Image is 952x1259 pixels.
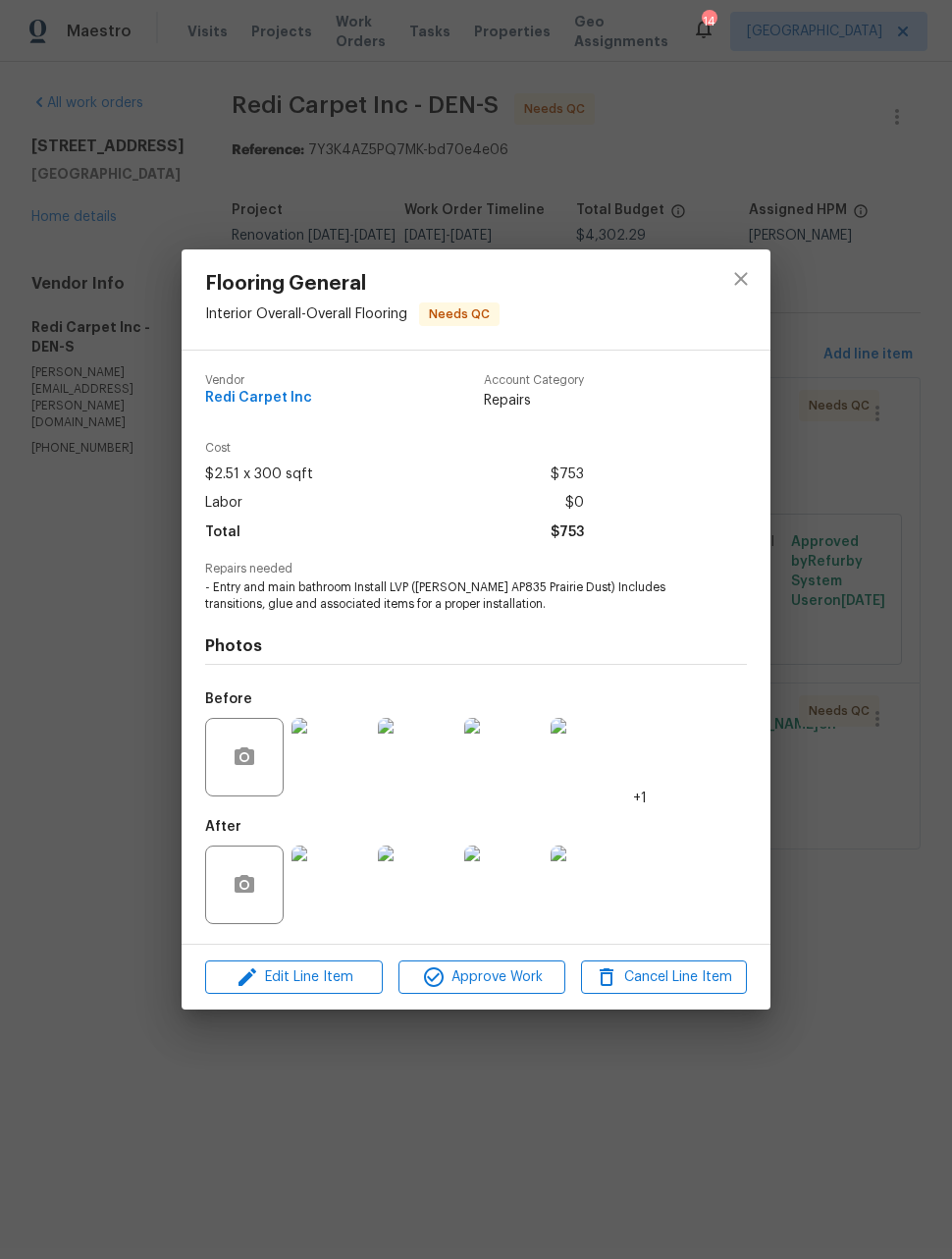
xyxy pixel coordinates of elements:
[205,461,313,489] span: $2.51 x 300 sqft
[205,563,747,575] span: Repairs needed
[205,273,500,295] span: Flooring General
[421,304,498,324] span: Needs QC
[205,374,312,387] span: Vendor
[587,965,741,990] span: Cancel Line Item
[633,789,647,808] span: +1
[398,960,564,995] button: Approve Work
[484,391,584,411] span: Repairs
[484,374,584,387] span: Account Category
[205,489,242,518] span: Labor
[205,820,241,834] h5: After
[205,442,584,455] span: Cost
[551,519,584,547] span: $753
[205,307,407,321] span: Interior Overall - Overall Flooring
[205,579,693,613] span: - Entry and main bathroom Install LVP ([PERSON_NAME] AP835 Prairie Dust) Includes transitions, gl...
[205,960,383,995] button: Edit Line Item
[211,965,377,990] span: Edit Line Item
[205,636,747,656] h4: Photos
[581,960,747,995] button: Cancel Line Item
[205,519,240,547] span: Total
[551,461,584,489] span: $753
[565,489,584,518] span: $0
[205,391,312,406] span: Redi Carpet Inc
[205,692,252,706] h5: Before
[717,255,765,302] button: close
[404,965,558,990] span: Approve Work
[702,12,715,31] div: 14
